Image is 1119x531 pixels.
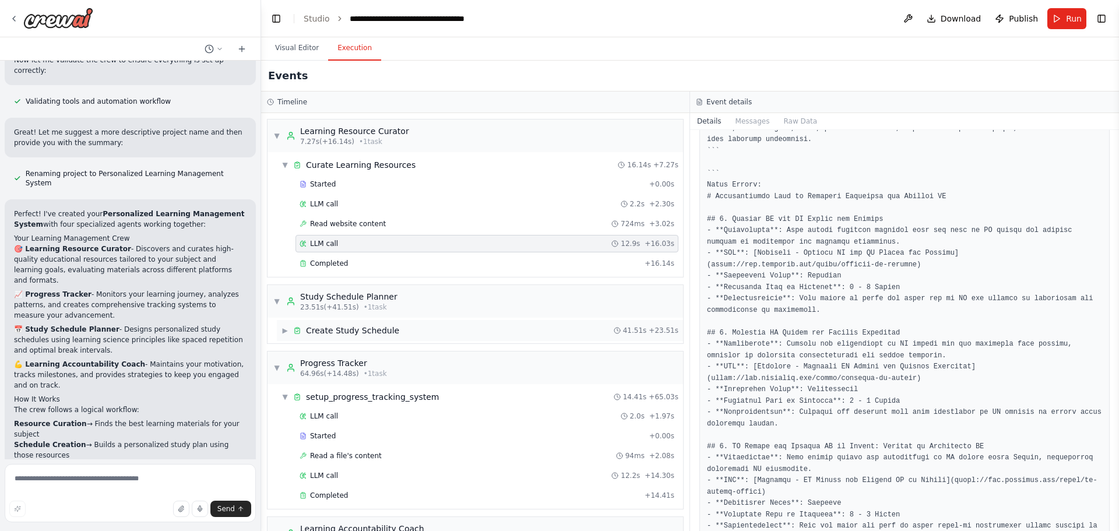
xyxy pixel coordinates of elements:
span: ▼ [281,392,288,402]
span: LLM call [310,199,338,209]
span: LLM call [310,471,338,480]
span: + 16.14s [645,259,674,268]
p: - Designs personalized study schedules using learning science principles like spaced repetition a... [14,324,247,356]
p: The crew follows a logical workflow: [14,405,247,415]
span: Curate Learning Resources [306,159,416,171]
span: + 7.27s [653,160,678,170]
span: Run [1066,13,1082,24]
span: + 2.30s [649,199,674,209]
p: - Maintains your motivation, tracks milestones, and provides strategies to keep you engaged and o... [14,359,247,391]
span: 14.41s [623,392,647,402]
button: Download [922,8,986,29]
span: + 14.41s [645,491,674,500]
span: Create Study Schedule [306,325,399,336]
span: Completed [310,259,348,268]
li: → Builds a personalized study plan using those resources [14,439,247,460]
span: + 65.03s [649,392,678,402]
span: 12.9s [621,239,640,248]
span: Completed [310,491,348,500]
span: 2.0s [630,412,645,421]
h2: Events [268,68,308,84]
strong: 📈 Progress Tracker [14,290,92,298]
button: Improve this prompt [9,501,26,517]
span: Publish [1009,13,1038,24]
h3: Timeline [277,97,307,107]
button: Raw Data [776,113,824,129]
button: Execution [328,36,381,61]
span: • 1 task [359,137,382,146]
button: Upload files [173,501,189,517]
span: Validating tools and automation workflow [26,97,171,106]
strong: 📅 Study Schedule Planner [14,325,119,333]
p: Great! Let me suggest a more descriptive project name and then provide you with the summary: [14,127,247,148]
span: ▼ [273,297,280,306]
span: + 3.02s [649,219,674,228]
span: Download [941,13,981,24]
span: • 1 task [364,303,387,312]
span: + 0.00s [649,431,674,441]
span: LLM call [310,239,338,248]
strong: Personalized Learning Management System [14,210,244,228]
p: - Discovers and curates high-quality educational resources tailored to your subject and learning ... [14,244,247,286]
button: Hide left sidebar [268,10,284,27]
h3: Event details [706,97,752,107]
li: → Finds the best learning materials for your subject [14,419,247,439]
button: Send [210,501,251,517]
h2: How It Works [14,394,247,405]
span: 64.96s (+14.48s) [300,369,359,378]
span: 16.14s [627,160,651,170]
button: Visual Editor [266,36,328,61]
strong: 💪 Learning Accountability Coach [14,360,145,368]
strong: Schedule Creation [14,441,86,449]
p: - Monitors your learning journey, analyzes patterns, and creates comprehensive tracking systems t... [14,289,247,321]
span: • 1 task [364,369,387,378]
span: 724ms [621,219,645,228]
span: LLM call [310,412,338,421]
span: 12.2s [621,471,640,480]
span: + 2.08s [649,451,674,460]
span: + 1.97s [649,412,674,421]
div: Learning Resource Curator [300,125,409,137]
button: Switch to previous chat [200,42,228,56]
nav: breadcrumb [304,13,481,24]
span: Started [310,431,336,441]
span: + 23.51s [649,326,678,335]
button: Details [690,113,729,129]
button: Messages [729,113,777,129]
span: Read a file's content [310,451,382,460]
button: Run [1047,8,1086,29]
button: Show right sidebar [1093,10,1110,27]
span: 7.27s (+16.14s) [300,137,354,146]
button: Click to speak your automation idea [192,501,208,517]
strong: Resource Curation [14,420,87,428]
span: + 16.03s [645,239,674,248]
span: Started [310,180,336,189]
span: setup_progress_tracking_system [306,391,439,403]
span: 2.2s [630,199,645,209]
button: Start a new chat [233,42,251,56]
span: Read website content [310,219,386,228]
div: Progress Tracker [300,357,387,369]
span: ▼ [273,363,280,372]
span: + 14.30s [645,471,674,480]
button: Publish [990,8,1043,29]
span: 23.51s (+41.51s) [300,303,359,312]
span: 41.51s [623,326,647,335]
span: + 0.00s [649,180,674,189]
h2: Your Learning Management Crew [14,233,247,244]
span: ▼ [281,160,288,170]
strong: 🎯 Learning Resource Curator [14,245,131,253]
a: Studio [304,14,330,23]
p: Now let me validate the crew to ensure everything is set up correctly: [14,55,247,76]
img: Logo [23,8,93,29]
span: 94ms [625,451,645,460]
div: Study Schedule Planner [300,291,397,303]
span: ▶ [281,326,288,335]
p: Perfect! I've created your with four specialized agents working together: [14,209,247,230]
span: Renaming project to Personalized Learning Management System [26,169,247,188]
span: ▼ [273,131,280,140]
span: Send [217,504,235,514]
